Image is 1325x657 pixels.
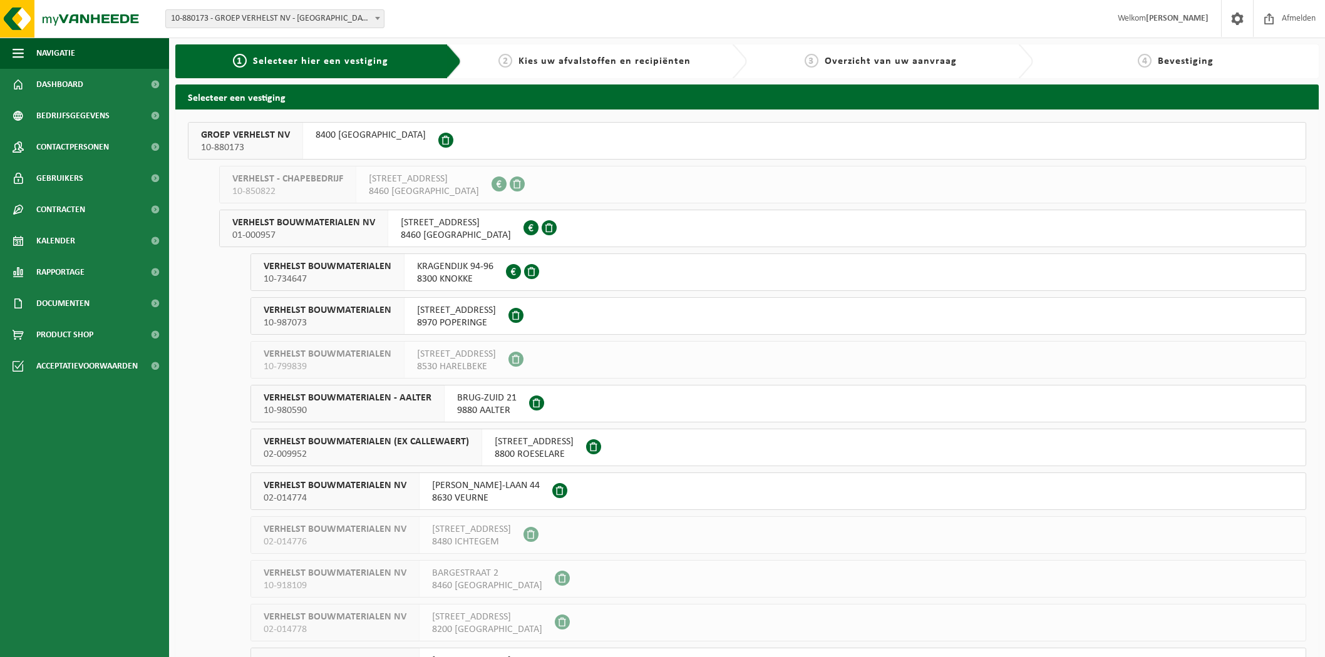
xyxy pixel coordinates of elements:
[264,317,391,329] span: 10-987073
[36,350,138,382] span: Acceptatievoorwaarden
[264,492,406,504] span: 02-014774
[805,54,818,68] span: 3
[201,141,290,154] span: 10-880173
[1138,54,1152,68] span: 4
[264,260,391,273] span: VERHELST BOUWMATERIALEN
[250,472,1306,510] button: VERHELST BOUWMATERIALEN NV 02-014774 [PERSON_NAME]-LAAN 448630 VEURNE
[264,623,406,636] span: 02-014778
[253,56,388,66] span: Selecteer hier een vestiging
[369,173,479,185] span: [STREET_ADDRESS]
[264,435,469,448] span: VERHELST BOUWMATERIALEN (EX CALLEWAERT)
[264,567,406,579] span: VERHELST BOUWMATERIALEN NV
[417,260,493,273] span: KRAGENDIJK 94-96
[264,392,431,404] span: VERHELST BOUWMATERIALEN - AALTER
[498,54,512,68] span: 2
[36,163,83,194] span: Gebruikers
[1158,56,1214,66] span: Bevestiging
[232,229,375,242] span: 01-000957
[432,567,542,579] span: BARGESTRAAT 2
[316,129,426,141] span: 8400 [GEOGRAPHIC_DATA]
[232,216,375,229] span: VERHELST BOUWMATERIALEN NV
[264,448,469,461] span: 02-009952
[264,611,406,623] span: VERHELST BOUWMATERIALEN NV
[201,129,290,141] span: GROEP VERHELST NV
[432,492,540,504] span: 8630 VEURNE
[36,194,85,225] span: Contracten
[432,623,542,636] span: 8200 [GEOGRAPHIC_DATA]
[264,304,391,317] span: VERHELST BOUWMATERIALEN
[264,404,431,417] span: 10-980590
[495,435,574,448] span: [STREET_ADDRESS]
[188,122,1306,160] button: GROEP VERHELST NV 10-880173 8400 [GEOGRAPHIC_DATA]
[250,429,1306,466] button: VERHELST BOUWMATERIALEN (EX CALLEWAERT) 02-009952 [STREET_ADDRESS]8800 ROESELARE
[175,84,1319,109] h2: Selecteer een vestiging
[401,216,511,229] span: [STREET_ADDRESS]
[432,523,511,536] span: [STREET_ADDRESS]
[495,448,574,461] span: 8800 ROESELARE
[36,38,75,69] span: Navigatie
[250,253,1306,291] button: VERHELST BOUWMATERIALEN 10-734647 KRAGENDIJK 94-968300 KNOKKE
[36,257,85,288] span: Rapportage
[457,404,517,417] span: 9880 AALTER
[219,210,1306,247] button: VERHELST BOUWMATERIALEN NV 01-000957 [STREET_ADDRESS]8460 [GEOGRAPHIC_DATA]
[401,229,511,242] span: 8460 [GEOGRAPHIC_DATA]
[36,288,90,319] span: Documenten
[417,317,496,329] span: 8970 POPERINGE
[432,611,542,623] span: [STREET_ADDRESS]
[417,348,496,360] span: [STREET_ADDRESS]
[1146,14,1209,23] strong: [PERSON_NAME]
[518,56,691,66] span: Kies uw afvalstoffen en recipiënten
[165,9,384,28] span: 10-880173 - GROEP VERHELST NV - OOSTENDE
[825,56,957,66] span: Overzicht van uw aanvraag
[264,536,406,548] span: 02-014776
[36,319,93,350] span: Product Shop
[233,54,247,68] span: 1
[166,10,384,28] span: 10-880173 - GROEP VERHELST NV - OOSTENDE
[264,348,391,360] span: VERHELST BOUWMATERIALEN
[264,579,406,592] span: 10-918109
[250,297,1306,335] button: VERHELST BOUWMATERIALEN 10-987073 [STREET_ADDRESS]8970 POPERINGE
[417,360,496,373] span: 8530 HARELBEKE
[432,579,542,592] span: 8460 [GEOGRAPHIC_DATA]
[264,360,391,373] span: 10-799839
[264,479,406,492] span: VERHELST BOUWMATERIALEN NV
[6,629,209,657] iframe: chat widget
[417,304,496,317] span: [STREET_ADDRESS]
[432,479,540,492] span: [PERSON_NAME]-LAAN 44
[232,185,343,198] span: 10-850822
[36,131,109,163] span: Contactpersonen
[457,392,517,404] span: BRUG-ZUID 21
[250,385,1306,422] button: VERHELST BOUWMATERIALEN - AALTER 10-980590 BRUG-ZUID 219880 AALTER
[36,69,83,100] span: Dashboard
[264,273,391,285] span: 10-734647
[264,523,406,536] span: VERHELST BOUWMATERIALEN NV
[232,173,343,185] span: VERHELST - CHAPEBEDRIJF
[432,536,511,548] span: 8480 ICHTEGEM
[36,225,75,257] span: Kalender
[369,185,479,198] span: 8460 [GEOGRAPHIC_DATA]
[417,273,493,285] span: 8300 KNOKKE
[36,100,110,131] span: Bedrijfsgegevens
